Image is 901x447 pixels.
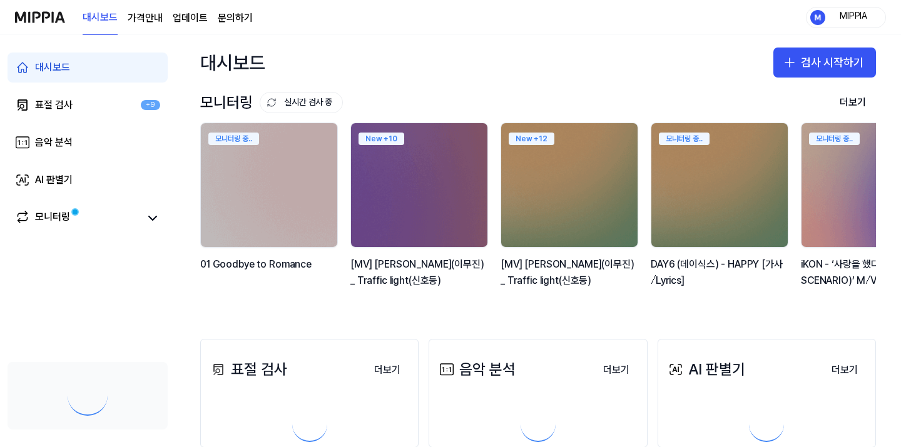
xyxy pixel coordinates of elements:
a: 모니터링 중..backgroundIamgeDAY6 (데이식스) - HAPPY [가사⧸Lyrics] [651,123,791,301]
div: DAY6 (데이식스) - HAPPY [가사⧸Lyrics] [651,256,791,288]
button: 검사 시작하기 [773,48,876,78]
a: AI 판별기 [8,165,168,195]
img: backgroundIamge [351,123,487,247]
a: 더보기 [364,356,410,383]
button: 더보기 [364,358,410,383]
a: 문의하기 [218,11,253,26]
div: 모니터링 [200,91,343,114]
div: 01 Goodbye to Romance [200,256,340,288]
div: MIPPIA [829,10,878,24]
a: 모니터링 [15,209,140,227]
a: 음악 분석 [8,128,168,158]
div: 모니터링 [35,209,70,227]
a: New +10backgroundIamge[MV] [PERSON_NAME](이무진) _ Traffic light(신호등) [350,123,491,301]
div: 모니터링 중.. [659,133,710,145]
div: 음악 분석 [437,358,516,381]
a: 표절 검사+9 [8,90,168,120]
div: 대시보드 [35,60,70,75]
a: 대시보드 [8,53,168,83]
a: 업데이트 [173,11,208,26]
img: backgroundIamge [501,123,638,247]
img: profile [810,10,825,25]
a: 대시보드 [83,1,118,35]
button: profileMIPPIA [806,7,886,28]
button: 더보기 [822,358,868,383]
button: 실시간 검사 중 [260,92,343,113]
div: [MV] [PERSON_NAME](이무진) _ Traffic light(신호등) [350,256,491,288]
div: New + 12 [509,133,554,145]
img: backgroundIamge [201,123,337,247]
div: New + 10 [359,133,404,145]
a: 모니터링 중..backgroundIamge01 Goodbye to Romance [200,123,340,301]
div: AI 판별기 [35,173,73,188]
div: 모니터링 중.. [208,133,259,145]
div: 대시보드 [200,48,265,78]
div: 표절 검사 [35,98,73,113]
div: 모니터링 중.. [809,133,860,145]
div: +9 [141,100,160,111]
button: 더보기 [593,358,639,383]
a: 더보기 [593,356,639,383]
button: 가격안내 [128,11,163,26]
button: 더보기 [830,90,876,115]
img: backgroundIamge [651,123,788,247]
a: New +12backgroundIamge[MV] [PERSON_NAME](이무진) _ Traffic light(신호등) [501,123,641,301]
div: [MV] [PERSON_NAME](이무진) _ Traffic light(신호등) [501,256,641,288]
div: 표절 검사 [208,358,287,381]
div: 음악 분석 [35,135,73,150]
div: AI 판별기 [666,358,745,381]
a: 더보기 [822,356,868,383]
